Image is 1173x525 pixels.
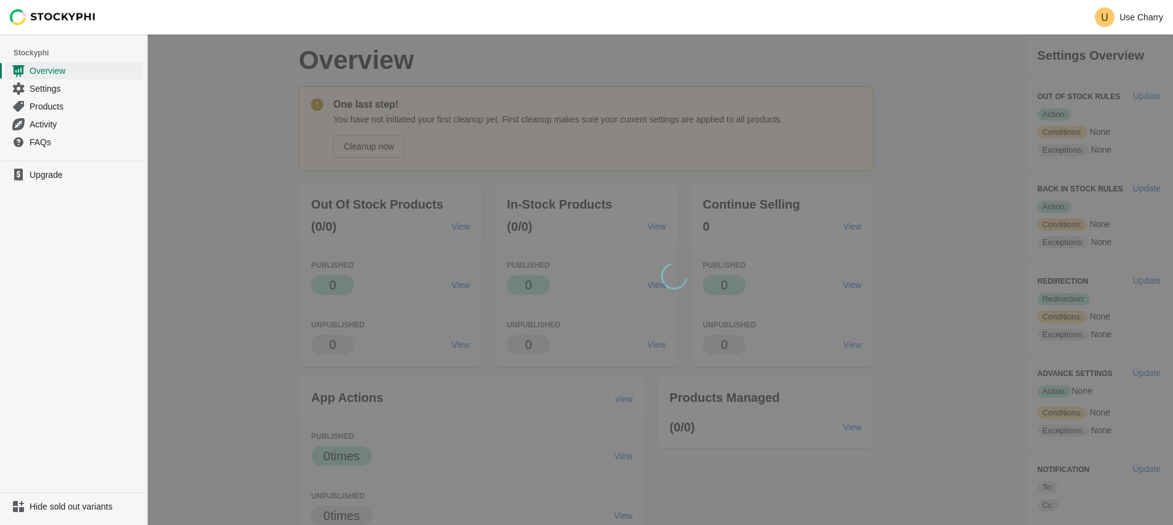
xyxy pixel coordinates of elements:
[30,118,140,130] span: Activity
[5,79,142,97] a: Settings
[1090,5,1168,30] button: Avatar with initials UUse Charry
[5,498,142,515] a: Hide sold out variants
[14,47,147,59] span: Stockyphi
[1095,7,1115,27] span: Avatar with initials U
[10,9,96,25] img: Stockyphi
[5,62,142,79] a: Overview
[1119,12,1163,22] p: Use Charry
[5,97,142,115] a: Products
[30,169,140,181] span: Upgrade
[30,136,140,148] span: FAQs
[1101,12,1108,23] text: U
[30,100,140,113] span: Products
[5,133,142,151] a: FAQs
[5,115,142,133] a: Activity
[30,500,140,513] span: Hide sold out variants
[30,82,140,95] span: Settings
[30,65,140,77] span: Overview
[5,166,142,183] a: Upgrade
